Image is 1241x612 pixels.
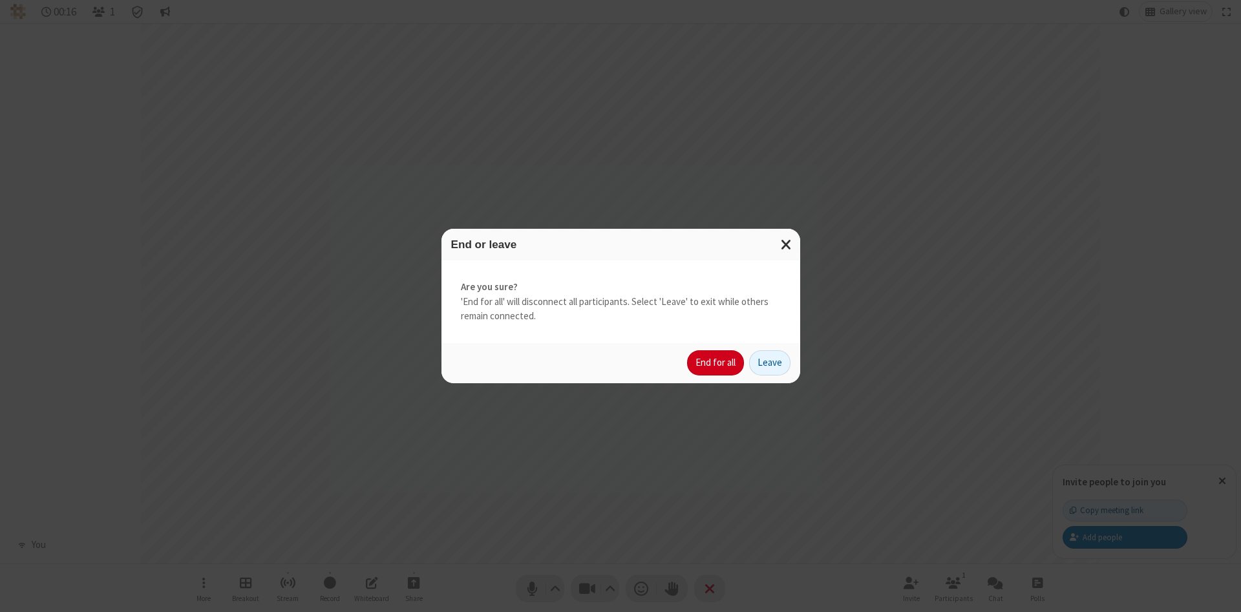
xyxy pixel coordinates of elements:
div: 'End for all' will disconnect all participants. Select 'Leave' to exit while others remain connec... [441,260,800,343]
h3: End or leave [451,238,790,251]
button: Close modal [773,229,800,260]
strong: Are you sure? [461,280,781,295]
button: End for all [687,350,744,376]
button: Leave [749,350,790,376]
